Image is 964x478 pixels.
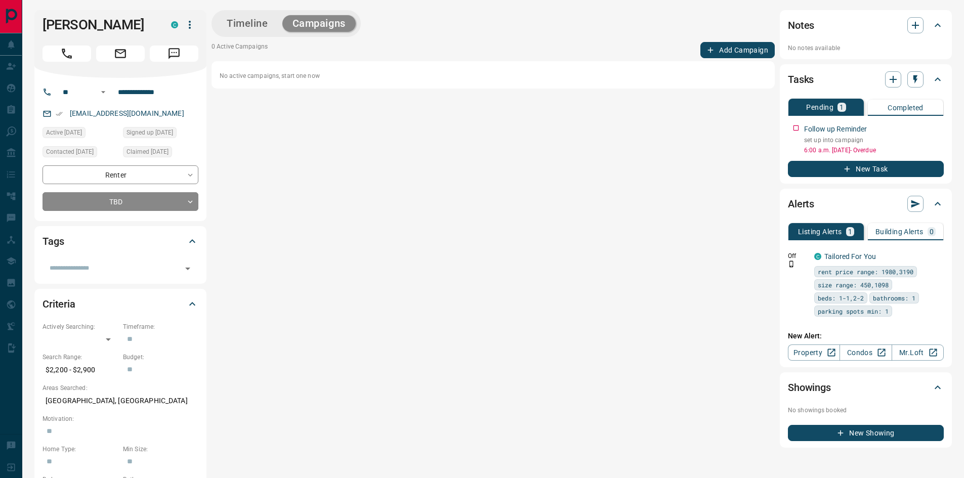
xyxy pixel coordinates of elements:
button: Add Campaign [700,42,775,58]
button: Campaigns [282,15,356,32]
button: New Showing [788,425,944,441]
p: Min Size: [123,445,198,454]
p: [GEOGRAPHIC_DATA], [GEOGRAPHIC_DATA] [43,393,198,409]
div: Sun Jun 29 2025 [123,127,198,141]
h1: [PERSON_NAME] [43,17,156,33]
span: beds: 1-1,2-2 [818,293,864,303]
p: Home Type: [43,445,118,454]
div: Criteria [43,292,198,316]
div: Tags [43,229,198,253]
span: rent price range: 1980,3190 [818,267,913,277]
p: Timeframe: [123,322,198,331]
span: parking spots min: 1 [818,306,889,316]
p: No active campaigns, start one now [220,71,767,80]
p: Pending [806,104,833,111]
p: $2,200 - $2,900 [43,362,118,378]
div: condos.ca [171,21,178,28]
p: Completed [888,104,924,111]
h2: Showings [788,379,831,396]
svg: Push Notification Only [788,260,795,268]
div: Notes [788,13,944,37]
div: Thu Sep 11 2025 [123,146,198,160]
button: Timeline [217,15,278,32]
a: Tailored For You [824,252,876,260]
div: Alerts [788,192,944,216]
span: size range: 450,1098 [818,280,889,290]
span: Contacted [DATE] [46,147,94,157]
div: condos.ca [814,253,821,260]
div: TBD [43,192,198,211]
p: Search Range: [43,353,118,362]
p: 1 [848,228,852,235]
button: Open [97,86,109,98]
div: Thu Sep 11 2025 [43,146,118,160]
div: Thu Sep 11 2025 [43,127,118,141]
span: Call [43,46,91,62]
button: Open [181,262,195,276]
h2: Notes [788,17,814,33]
p: 0 [930,228,934,235]
a: Property [788,344,840,361]
div: Renter [43,165,198,184]
span: bathrooms: 1 [873,293,915,303]
p: Building Alerts [875,228,924,235]
span: Active [DATE] [46,127,82,138]
p: 1 [840,104,844,111]
p: No showings booked [788,406,944,415]
p: Budget: [123,353,198,362]
span: Email [96,46,145,62]
p: New Alert: [788,331,944,341]
span: Signed up [DATE] [127,127,173,138]
svg: Email Verified [56,110,63,117]
h2: Tags [43,233,64,249]
p: Off [788,251,808,260]
span: Claimed [DATE] [127,147,169,157]
a: Condos [840,344,892,361]
span: Message [150,46,198,62]
h2: Alerts [788,196,814,212]
div: Tasks [788,67,944,92]
h2: Tasks [788,71,814,88]
a: [EMAIL_ADDRESS][DOMAIN_NAME] [70,109,184,117]
p: Listing Alerts [798,228,842,235]
p: No notes available [788,44,944,53]
p: Motivation: [43,414,198,423]
p: Follow up Reminder [804,124,867,135]
div: Showings [788,375,944,400]
h2: Criteria [43,296,75,312]
p: Actively Searching: [43,322,118,331]
p: 0 Active Campaigns [212,42,268,58]
p: Areas Searched: [43,383,198,393]
button: New Task [788,161,944,177]
p: 6:00 a.m. [DATE] - Overdue [804,146,944,155]
p: set up into campaign [804,136,944,145]
a: Mr.Loft [892,344,944,361]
